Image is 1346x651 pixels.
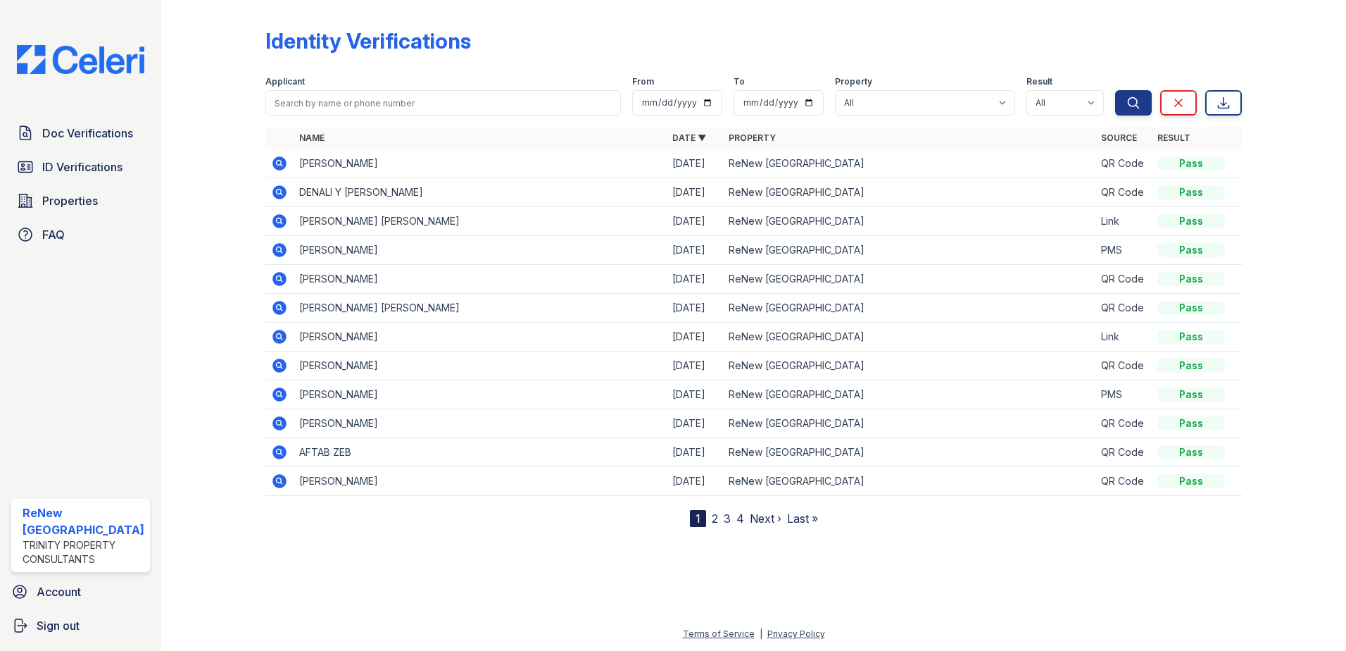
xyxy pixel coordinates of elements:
a: FAQ [11,221,150,249]
label: Property [835,76,872,87]
td: QR Code [1095,409,1152,438]
a: Result [1157,132,1190,143]
td: [PERSON_NAME] [PERSON_NAME] [294,294,667,323]
td: QR Code [1095,178,1152,207]
a: 2 [712,512,718,526]
input: Search by name or phone number [265,90,622,116]
td: ReNew [GEOGRAPHIC_DATA] [723,207,1096,236]
img: CE_Logo_Blue-a8612792a0a2168367f1c8372b55b34899dd931a85d93a1a3d3e32e68fde9ad4.png [6,45,156,74]
span: Sign out [37,617,80,634]
td: [DATE] [667,207,723,236]
span: Properties [42,192,98,209]
span: Account [37,583,81,600]
td: [PERSON_NAME] [PERSON_NAME] [294,207,667,236]
a: Properties [11,187,150,215]
div: | [760,628,762,639]
div: Identity Verifications [265,28,471,54]
td: [DATE] [667,236,723,265]
td: ReNew [GEOGRAPHIC_DATA] [723,467,1096,496]
td: [DATE] [667,178,723,207]
td: ReNew [GEOGRAPHIC_DATA] [723,178,1096,207]
td: ReNew [GEOGRAPHIC_DATA] [723,352,1096,380]
div: Trinity Property Consultants [23,538,144,566]
a: Date ▼ [672,132,706,143]
td: ReNew [GEOGRAPHIC_DATA] [723,294,1096,323]
label: Result [1026,76,1052,87]
div: Pass [1157,214,1225,228]
td: [DATE] [667,380,723,409]
a: Source [1101,132,1137,143]
a: ID Verifications [11,153,150,181]
td: PMS [1095,236,1152,265]
td: [DATE] [667,467,723,496]
a: Account [6,578,156,606]
div: Pass [1157,185,1225,199]
td: [PERSON_NAME] [294,467,667,496]
span: FAQ [42,226,65,243]
td: [DATE] [667,323,723,352]
td: QR Code [1095,467,1152,496]
td: ReNew [GEOGRAPHIC_DATA] [723,409,1096,438]
td: ReNew [GEOGRAPHIC_DATA] [723,236,1096,265]
td: ReNew [GEOGRAPHIC_DATA] [723,265,1096,294]
td: ReNew [GEOGRAPHIC_DATA] [723,149,1096,178]
div: Pass [1157,359,1225,373]
a: Doc Verifications [11,119,150,147]
td: Link [1095,207,1152,236]
a: Last » [787,512,818,526]
td: AFTAB ZEB [294,438,667,467]
td: Link [1095,323,1152,352]
div: Pass [1157,156,1225,170]
td: [DATE] [667,149,723,178]
label: Applicant [265,76,305,87]
a: Property [729,132,776,143]
span: Doc Verifications [42,125,133,142]
a: Next › [750,512,781,526]
td: [DATE] [667,438,723,467]
div: Pass [1157,330,1225,344]
td: [PERSON_NAME] [294,380,667,409]
div: Pass [1157,272,1225,286]
div: Pass [1157,301,1225,315]
td: [PERSON_NAME] [294,236,667,265]
td: PMS [1095,380,1152,409]
td: QR Code [1095,149,1152,178]
a: 3 [724,512,731,526]
td: [DATE] [667,352,723,380]
label: To [734,76,745,87]
a: Name [299,132,325,143]
label: From [632,76,654,87]
td: [DATE] [667,409,723,438]
a: 4 [736,512,744,526]
td: [PERSON_NAME] [294,265,667,294]
div: Pass [1157,445,1225,459]
td: [PERSON_NAME] [294,352,667,380]
td: [PERSON_NAME] [294,149,667,178]
td: QR Code [1095,265,1152,294]
td: [DATE] [667,265,723,294]
td: QR Code [1095,294,1152,323]
td: DENALI Y [PERSON_NAME] [294,178,667,207]
td: ReNew [GEOGRAPHIC_DATA] [723,438,1096,467]
td: [DATE] [667,294,723,323]
a: Privacy Policy [767,628,825,639]
td: [PERSON_NAME] [294,409,667,438]
td: QR Code [1095,438,1152,467]
div: 1 [690,510,706,527]
td: [PERSON_NAME] [294,323,667,352]
td: QR Code [1095,352,1152,380]
a: Terms of Service [683,628,755,639]
td: ReNew [GEOGRAPHIC_DATA] [723,323,1096,352]
div: Pass [1157,474,1225,488]
a: Sign out [6,612,156,640]
div: Pass [1157,387,1225,402]
td: ReNew [GEOGRAPHIC_DATA] [723,380,1096,409]
div: ReNew [GEOGRAPHIC_DATA] [23,504,144,538]
div: Pass [1157,416,1225,430]
div: Pass [1157,243,1225,257]
span: ID Verifications [42,159,122,175]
